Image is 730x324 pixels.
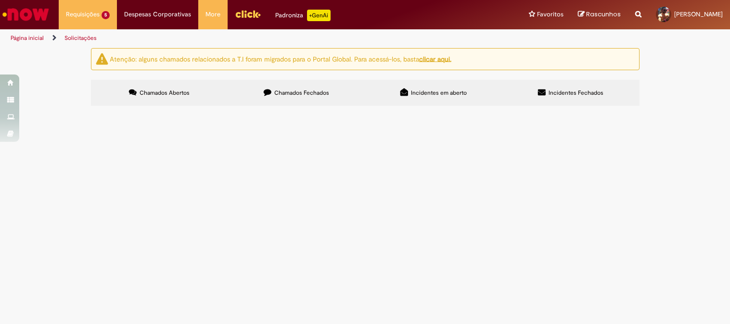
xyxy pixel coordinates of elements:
[102,11,110,19] span: 5
[1,5,51,24] img: ServiceNow
[124,10,191,19] span: Despesas Corporativas
[411,89,467,97] span: Incidentes em aberto
[274,89,329,97] span: Chamados Fechados
[674,10,723,18] span: [PERSON_NAME]
[205,10,220,19] span: More
[307,10,331,21] p: +GenAi
[140,89,190,97] span: Chamados Abertos
[11,34,44,42] a: Página inicial
[64,34,97,42] a: Solicitações
[235,7,261,21] img: click_logo_yellow_360x200.png
[586,10,621,19] span: Rascunhos
[578,10,621,19] a: Rascunhos
[110,54,451,63] ng-bind-html: Atenção: alguns chamados relacionados a T.I foram migrados para o Portal Global. Para acessá-los,...
[7,29,479,47] ul: Trilhas de página
[537,10,564,19] span: Favoritos
[66,10,100,19] span: Requisições
[549,89,603,97] span: Incidentes Fechados
[419,54,451,63] a: clicar aqui.
[275,10,331,21] div: Padroniza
